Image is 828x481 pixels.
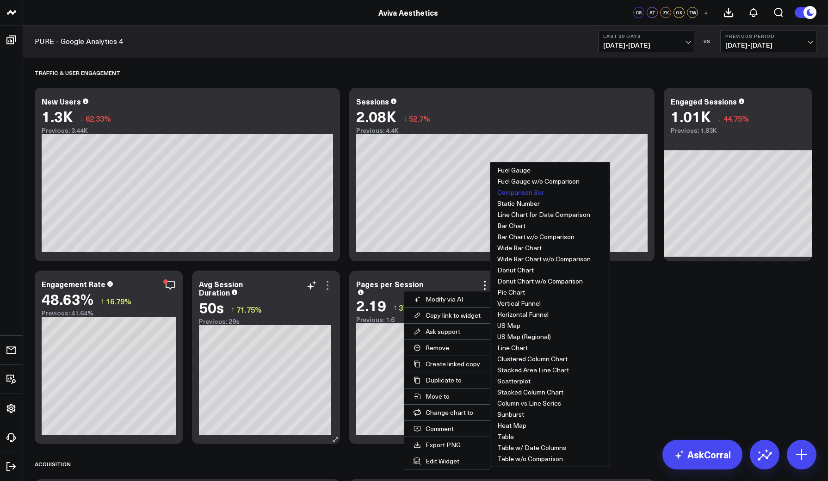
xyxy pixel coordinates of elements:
[106,296,131,306] span: 16.79%
[404,340,490,356] button: Remove
[633,7,644,18] div: CS
[356,96,389,106] div: Sessions
[671,96,737,106] div: Engaged Sessions
[404,405,490,420] button: Change chart to
[674,7,685,18] div: OK
[718,112,722,124] span: ↓
[490,364,610,376] button: Stacked Area Line Chart
[404,324,490,339] button: Ask support
[603,42,689,49] span: [DATE] - [DATE]
[490,198,610,209] button: Static Number
[490,320,610,331] button: US Map
[662,440,742,469] a: AskCorral
[35,453,71,475] div: Acquisition
[723,113,749,123] span: 44.75%
[490,353,610,364] button: Clustered Column Chart
[404,421,490,437] button: Comment
[725,33,811,39] b: Previous Period
[356,127,648,134] div: Previous: 4.4K
[490,253,610,265] button: Wide Bar Chart w/o Comparison
[80,112,84,124] span: ↓
[720,30,816,52] button: Previous Period[DATE]-[DATE]
[356,316,490,323] div: Previous: 1.6
[490,287,610,298] button: Pie Chart
[199,279,243,297] div: Avg Session Duration
[409,113,430,123] span: 52.7%
[704,9,708,16] span: +
[490,431,610,442] button: Table
[100,295,104,307] span: ↑
[671,127,805,134] div: Previous: 1.83K
[490,242,610,253] button: Wide Bar Chart
[42,127,333,134] div: Previous: 3.44K
[687,7,698,18] div: TW
[404,388,490,404] button: Move to
[404,291,490,307] button: Modify via AI
[490,165,610,176] button: Fuel Gauge
[490,187,610,198] button: Comparison Bar
[42,290,93,307] div: 48.63%
[378,7,438,18] a: Aviva Aesthetics
[404,437,490,453] button: Export PNG
[399,302,424,313] span: 37.28%
[660,7,671,18] div: ZK
[42,96,81,106] div: New Users
[356,108,396,124] div: 2.08K
[490,376,610,387] button: Scatterplot
[490,387,610,398] button: Stacked Column Chart
[490,442,610,453] button: Table w/ Date Columns
[700,7,711,18] button: +
[699,38,716,44] div: VS
[647,7,658,18] div: AT
[725,42,811,49] span: [DATE] - [DATE]
[490,309,610,320] button: Horizontal Funnel
[199,299,224,315] div: 50s
[490,265,610,276] button: Donut Chart
[490,342,610,353] button: Line Chart
[671,108,711,124] div: 1.01K
[231,303,235,315] span: ↑
[598,30,694,52] button: Last 30 Days[DATE]-[DATE]
[490,331,610,342] button: US Map (Regional)
[404,372,490,388] button: Duplicate to
[35,36,123,46] a: PURE - Google Analytics 4
[490,298,610,309] button: Vertical Funnel
[393,302,397,314] span: ↑
[404,308,490,323] button: Copy link to widget
[42,279,105,289] div: Engagement Rate
[86,113,111,123] span: 62.33%
[490,176,610,187] button: Fuel Gauge w/o Comparison
[404,453,490,469] button: Edit Widget
[356,279,423,289] div: Pages per Session
[35,62,120,83] div: Traffic & User Engagement
[490,409,610,420] button: Sunburst
[490,231,610,242] button: Bar Chart w/o Comparison
[603,33,689,39] b: Last 30 Days
[404,356,490,372] button: Create linked copy
[236,304,262,314] span: 71.75%
[490,398,610,409] button: Column vs Line Series
[199,318,333,325] div: Previous: 29s
[42,108,73,124] div: 1.3K
[490,276,610,287] button: Donut Chart w/o Comparison
[356,297,386,314] div: 2.19
[490,453,610,464] button: Table w/o Comparison
[490,209,610,220] button: Line Chart for Date Comparison
[490,220,610,231] button: Bar Chart
[42,309,176,317] div: Previous: 41.64%
[403,112,407,124] span: ↓
[490,420,610,431] button: Heat Map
